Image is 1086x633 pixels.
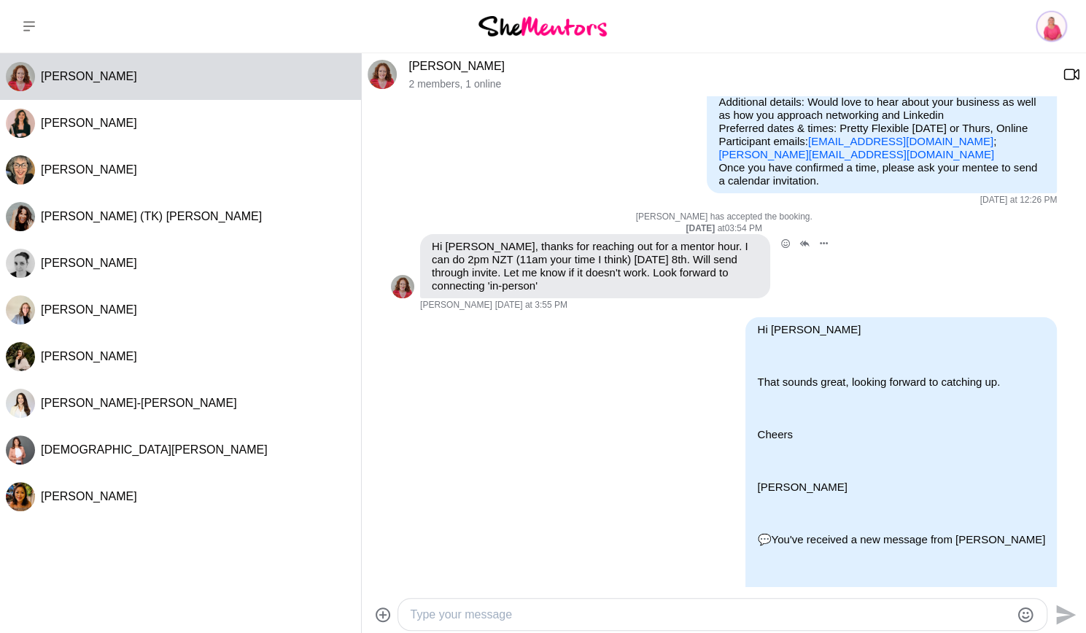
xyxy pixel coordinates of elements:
[6,249,35,278] div: Erin
[391,211,1057,223] p: [PERSON_NAME] has accepted the booking.
[980,195,1057,206] time: 2025-09-30T02:26:15.827Z
[6,202,35,231] img: T
[6,249,35,278] img: E
[776,234,795,253] button: Open Reaction Selector
[408,60,505,72] a: [PERSON_NAME]
[6,342,35,371] div: Katriona Li
[757,481,1045,494] p: [PERSON_NAME]
[391,275,414,298] img: C
[41,350,137,362] span: [PERSON_NAME]
[757,586,1045,599] p: Info regarding your Mentor Hour with [PERSON_NAME]
[6,342,35,371] img: K
[718,161,1045,187] p: Once you have confirmed a time, please ask your mentee to send a calendar invitation.
[478,16,607,36] img: She Mentors Logo
[6,389,35,418] img: J
[6,155,35,185] img: J
[808,135,993,147] a: [EMAIL_ADDRESS][DOMAIN_NAME]
[41,397,237,409] span: [PERSON_NAME]-[PERSON_NAME]
[368,60,397,89] div: Carmel Murphy
[420,300,492,311] span: [PERSON_NAME]
[391,275,414,298] div: Carmel Murphy
[6,62,35,91] img: C
[6,389,35,418] div: Janelle Kee-Sue
[41,70,137,82] span: [PERSON_NAME]
[814,234,833,253] button: Open Message Actions Menu
[41,117,137,129] span: [PERSON_NAME]
[757,428,1045,441] p: Cheers
[757,533,1045,546] p: You've received a new message from [PERSON_NAME]
[41,443,268,456] span: [DEMOGRAPHIC_DATA][PERSON_NAME]
[6,482,35,511] div: Flora Chong
[410,606,1010,624] textarea: Type your message
[41,210,262,222] span: [PERSON_NAME] (TK) [PERSON_NAME]
[6,295,35,325] img: S
[757,533,771,545] span: 💬
[41,257,137,269] span: [PERSON_NAME]
[6,109,35,138] div: Mariana Queiroz
[6,482,35,511] img: F
[6,435,35,465] div: Kristen Le
[718,148,994,160] a: [PERSON_NAME][EMAIL_ADDRESS][DOMAIN_NAME]
[1047,598,1080,631] button: Send
[6,295,35,325] div: Sarah Howell
[757,323,1045,336] p: Hi [PERSON_NAME]
[686,223,717,233] strong: [DATE]
[757,376,1045,389] p: That sounds great, looking forward to catching up.
[495,300,567,311] time: 2025-09-30T05:55:18.269Z
[391,223,1057,235] div: at 03:54 PM
[6,109,35,138] img: M
[6,155,35,185] div: Jane
[6,202,35,231] div: Taliah-Kate (TK) Byron
[41,490,137,502] span: [PERSON_NAME]
[41,163,137,176] span: [PERSON_NAME]
[795,234,814,253] button: Open Thread
[1017,606,1034,624] button: Emoji picker
[6,435,35,465] img: K
[368,60,397,89] img: C
[1033,9,1068,44] img: Sandy Hanrahan
[432,240,759,292] p: Hi [PERSON_NAME], thanks for reaching out for a mentor hour. I can do 2pm NZT (11am your time I t...
[6,62,35,91] div: Carmel Murphy
[41,303,137,316] span: [PERSON_NAME]
[408,78,1051,90] p: 2 members , 1 online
